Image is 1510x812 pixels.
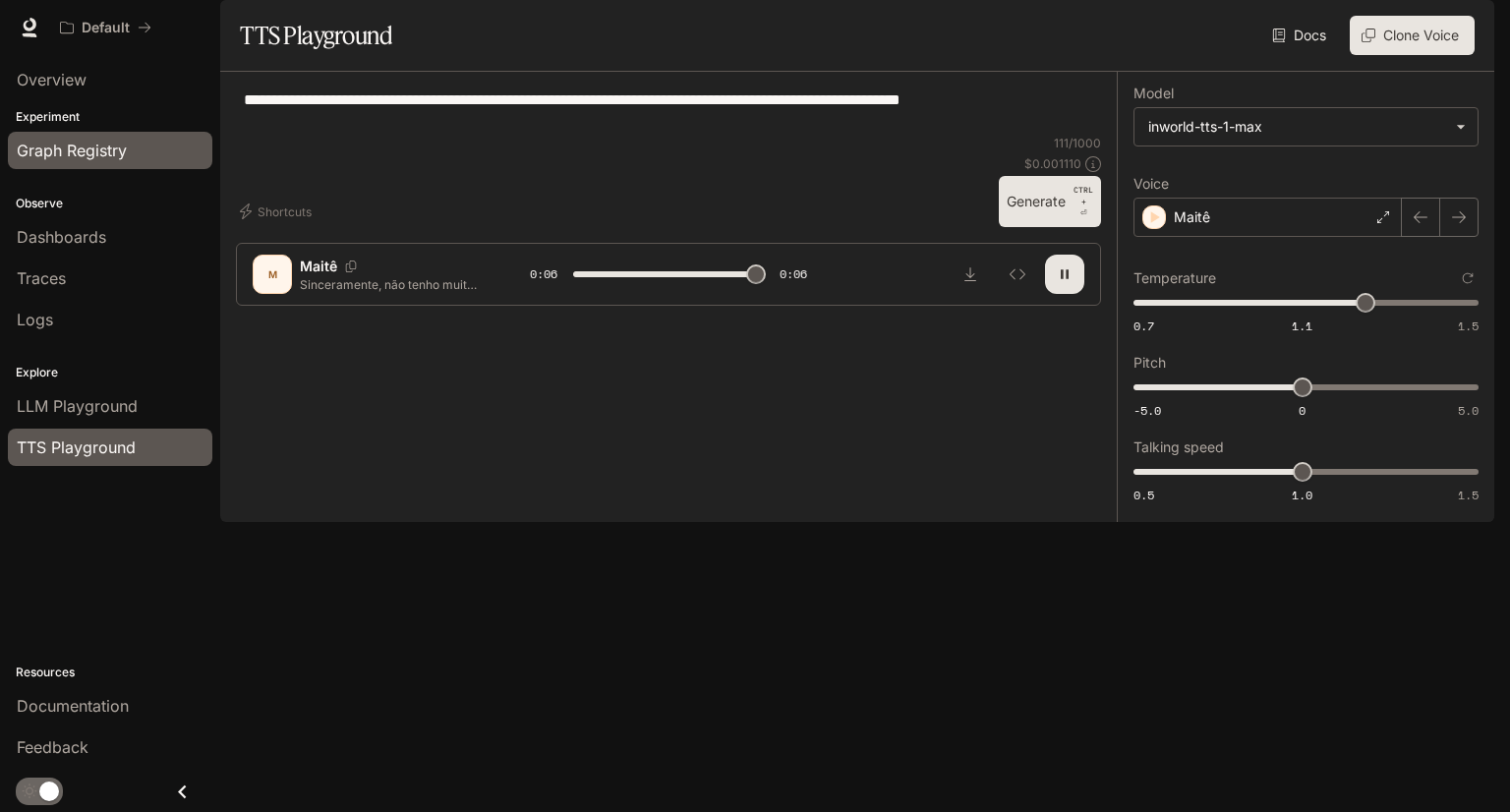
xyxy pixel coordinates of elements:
[998,255,1037,294] button: Inspect
[1174,207,1210,227] p: Maitê
[300,276,483,293] p: Sinceramente, não tenho muita certeza sobre isso, mas acho que ouvi algo sobre isso no rádio na s...
[999,176,1101,227] button: GenerateCTRL +⏎
[82,20,130,36] p: Default
[1148,117,1446,137] div: inworld-tts-1-max
[240,16,392,55] h1: TTS Playground
[1292,487,1312,503] span: 1.0
[1292,318,1312,334] span: 1.1
[1133,87,1174,100] p: Model
[1458,318,1479,334] span: 1.5
[1074,184,1093,207] p: CTRL +
[530,264,557,284] span: 0:06
[951,255,990,294] button: Download audio
[1457,267,1479,289] button: Reset to default
[300,257,337,276] p: Maitê
[1133,440,1224,454] p: Talking speed
[1299,402,1306,419] span: 0
[780,264,807,284] span: 0:06
[1133,487,1154,503] span: 0.5
[1133,402,1161,419] span: -5.0
[1350,16,1475,55] button: Clone Voice
[1133,271,1216,285] p: Temperature
[257,259,288,290] div: M
[1134,108,1478,145] div: inworld-tts-1-max
[1054,135,1101,151] p: 111 / 1000
[1133,356,1166,370] p: Pitch
[1268,16,1334,55] a: Docs
[337,261,365,272] button: Copy Voice ID
[1133,318,1154,334] span: 0.7
[1458,487,1479,503] span: 1.5
[51,8,160,47] button: All workspaces
[236,196,319,227] button: Shortcuts
[1133,177,1169,191] p: Voice
[1458,402,1479,419] span: 5.0
[1024,155,1081,172] p: $ 0.001110
[1074,184,1093,219] p: ⏎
